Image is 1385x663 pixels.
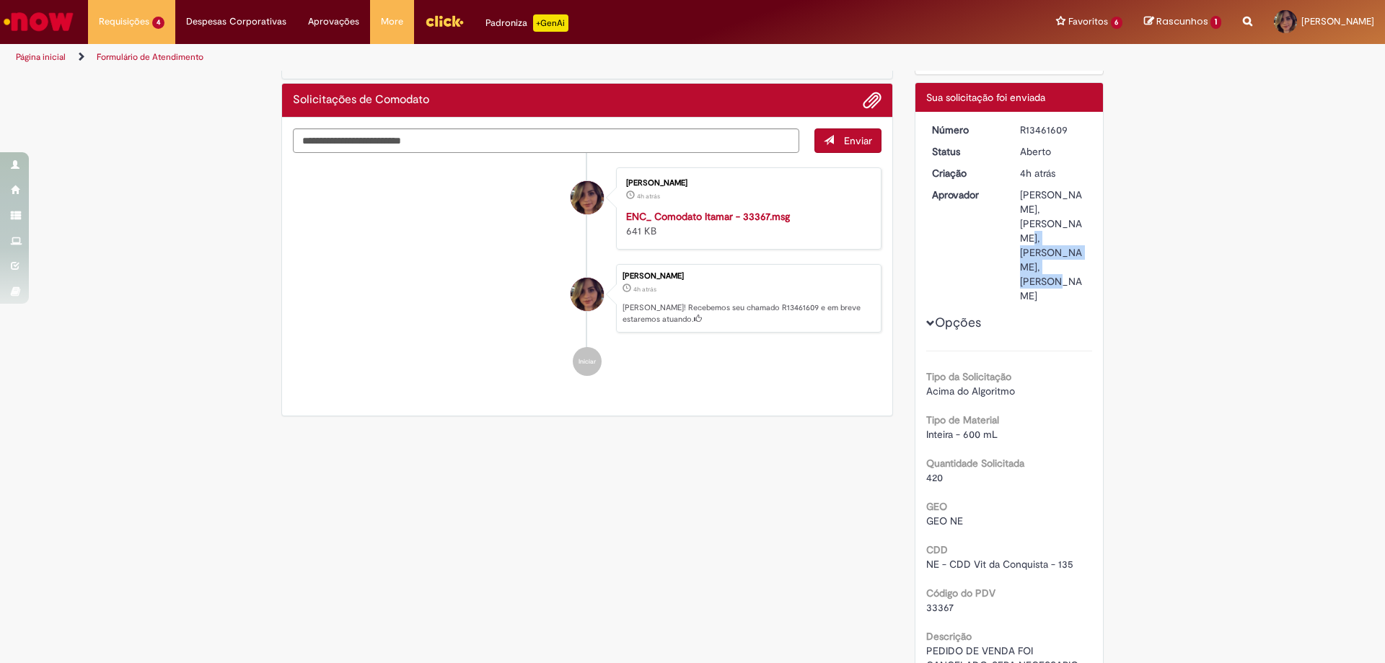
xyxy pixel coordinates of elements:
[926,500,947,513] b: GEO
[1,7,76,36] img: ServiceNow
[926,413,999,426] b: Tipo de Material
[571,278,604,311] div: Katiele Vieira Moreira
[626,210,790,223] a: ENC_ Comodato Itamar - 33367.msg
[1068,14,1108,29] span: Favoritos
[186,14,286,29] span: Despesas Corporativas
[814,128,881,153] button: Enviar
[633,285,656,294] time: 29/08/2025 10:46:37
[926,91,1045,104] span: Sua solicitação foi enviada
[1144,15,1221,29] a: Rascunhos
[926,587,995,600] b: Código do PDV
[99,14,149,29] span: Requisições
[921,123,1010,137] dt: Número
[293,153,881,391] ul: Histórico de tíquete
[293,94,429,107] h2: Solicitações de Comodato Histórico de tíquete
[626,179,866,188] div: [PERSON_NAME]
[921,144,1010,159] dt: Status
[1020,123,1087,137] div: R13461609
[926,558,1073,571] span: NE - CDD Vit da Conquista - 135
[926,543,948,556] b: CDD
[293,128,799,153] textarea: Digite sua mensagem aqui...
[926,385,1015,398] span: Acima do Algoritmo
[926,457,1024,470] b: Quantidade Solicitada
[637,192,660,201] time: 29/08/2025 10:46:33
[1111,17,1123,29] span: 6
[1020,167,1055,180] span: 4h atrás
[485,14,568,32] div: Padroniza
[1020,166,1087,180] div: 29/08/2025 10:46:37
[637,192,660,201] span: 4h atrás
[533,14,568,32] p: +GenAi
[1301,15,1374,27] span: [PERSON_NAME]
[863,91,881,110] button: Adicionar anexos
[1020,188,1087,303] div: [PERSON_NAME], [PERSON_NAME], [PERSON_NAME], [PERSON_NAME]
[11,44,913,71] ul: Trilhas de página
[1210,16,1221,29] span: 1
[1020,144,1087,159] div: Aberto
[626,209,866,238] div: 641 KB
[623,272,874,281] div: [PERSON_NAME]
[571,181,604,214] div: Katiele Vieira Moreira
[633,285,656,294] span: 4h atrás
[425,10,464,32] img: click_logo_yellow_360x200.png
[308,14,359,29] span: Aprovações
[623,302,874,325] p: [PERSON_NAME]! Recebemos seu chamado R13461609 e em breve estaremos atuando.
[152,17,164,29] span: 4
[921,188,1010,202] dt: Aprovador
[926,471,943,484] span: 420
[844,134,872,147] span: Enviar
[16,51,66,63] a: Página inicial
[1156,14,1208,28] span: Rascunhos
[926,514,963,527] span: GEO NE
[293,264,881,333] li: Katiele Vieira Moreira
[926,601,954,614] span: 33367
[926,630,972,643] b: Descrição
[97,51,203,63] a: Formulário de Atendimento
[921,166,1010,180] dt: Criação
[926,370,1011,383] b: Tipo da Solicitação
[926,428,998,441] span: Inteira - 600 mL
[381,14,403,29] span: More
